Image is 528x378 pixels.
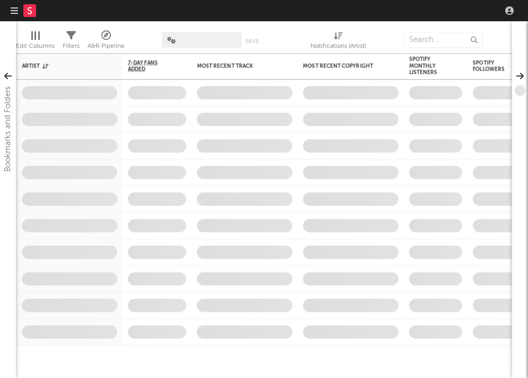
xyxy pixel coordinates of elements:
[473,60,510,72] div: Spotify Followers
[63,40,80,53] div: Filters
[403,32,483,48] input: Search...
[22,63,101,69] div: Artist
[88,27,125,57] div: A&R Pipeline
[310,40,366,53] div: Notifications (Artist)
[409,56,446,75] div: Spotify Monthly Listeners
[128,60,170,72] span: 7-Day Fans Added
[16,40,55,53] div: Edit Columns
[197,63,276,69] div: Most Recent Track
[245,38,259,44] button: Save
[2,86,14,172] div: Bookmarks and Folders
[88,40,125,53] div: A&R Pipeline
[303,63,383,69] div: Most Recent Copyright
[310,27,366,57] div: Notifications (Artist)
[63,27,80,57] div: Filters
[16,27,55,57] div: Edit Columns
